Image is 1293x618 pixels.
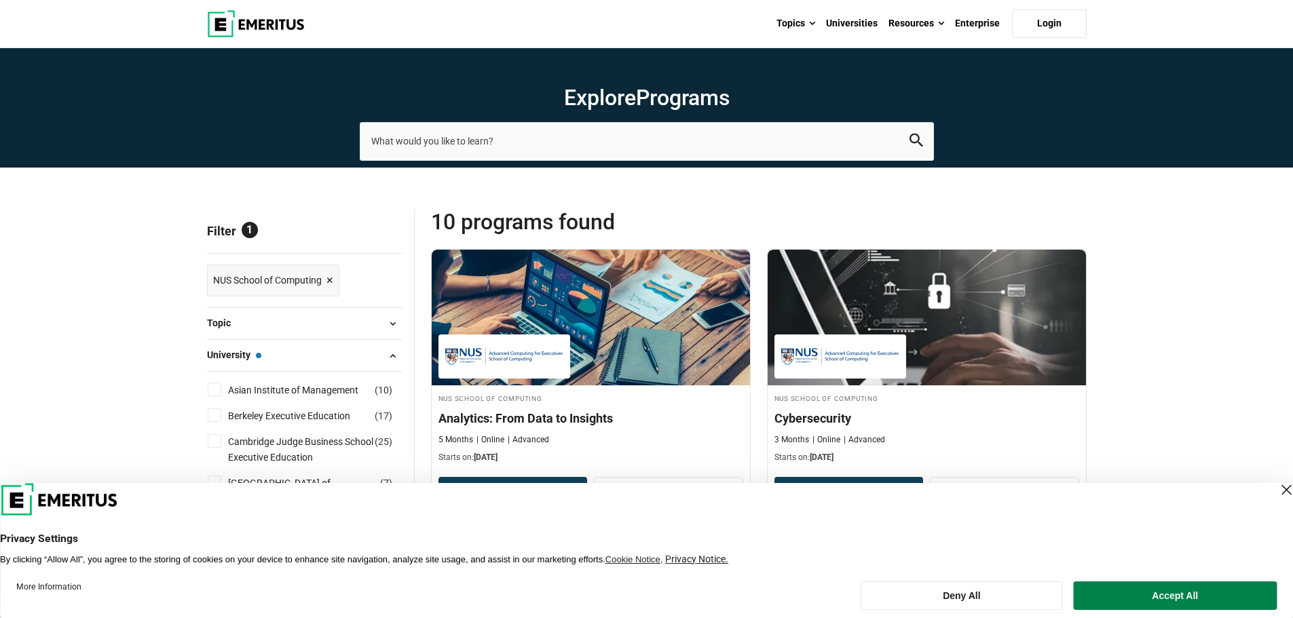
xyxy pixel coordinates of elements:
input: search-page [360,122,934,160]
button: Download Brochure [774,477,924,500]
a: Berkeley Executive Education [228,408,377,423]
a: Cybersecurity Course by NUS School of Computing - September 30, 2025 NUS School of Computing NUS ... [768,250,1086,471]
span: 1 [242,222,258,238]
p: Filter [207,208,403,253]
span: 10 Programs found [431,208,759,235]
a: [GEOGRAPHIC_DATA] of Computer Science [228,476,401,506]
h4: NUS School of Computing [438,392,743,404]
button: search [910,134,923,149]
p: Online [476,434,504,446]
span: Topic [207,315,242,330]
img: Analytics: From Data to Insights | Online Business Analytics Course [432,250,750,385]
p: Advanced [844,434,885,446]
span: [DATE] [810,452,833,462]
a: Asian Institute of Management [228,383,386,398]
span: 17 [378,410,389,421]
h4: Analytics: From Data to Insights [438,410,743,427]
h4: Cybersecurity [774,410,1079,427]
a: search [910,137,923,150]
span: 10 [378,385,389,395]
h4: NUS School of Computing [774,392,1079,404]
a: Cambridge Judge Business School Executive Education [228,434,401,465]
span: 7 [383,478,389,488]
p: Starts on: [774,452,1079,463]
span: NUS School of Computing [213,273,322,288]
a: NUS School of Computing × [207,265,339,296]
p: Online [812,434,840,446]
span: [DATE] [474,452,498,462]
p: Advanced [508,434,549,446]
img: NUS School of Computing [445,341,563,372]
a: Reset all [361,224,403,242]
span: ( ) [375,383,392,398]
button: University [207,345,403,366]
span: ( ) [380,476,392,490]
span: Programs [636,85,730,111]
span: ( ) [375,408,392,423]
p: Starts on: [438,452,743,463]
a: View Program [594,477,743,500]
span: 25 [378,436,389,447]
img: NUS School of Computing [781,341,899,372]
button: Download Brochure [438,477,588,500]
h1: Explore [360,84,934,111]
button: Topic [207,313,403,334]
p: 3 Months [774,434,809,446]
span: ( ) [375,434,392,449]
a: Login [1012,9,1087,38]
span: × [326,271,333,290]
img: Cybersecurity | Online Cybersecurity Course [768,250,1086,385]
a: View Program [930,477,1079,500]
span: University [207,347,261,362]
p: 5 Months [438,434,473,446]
a: Business Analytics Course by NUS School of Computing - September 30, 2025 NUS School of Computing... [432,250,750,471]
